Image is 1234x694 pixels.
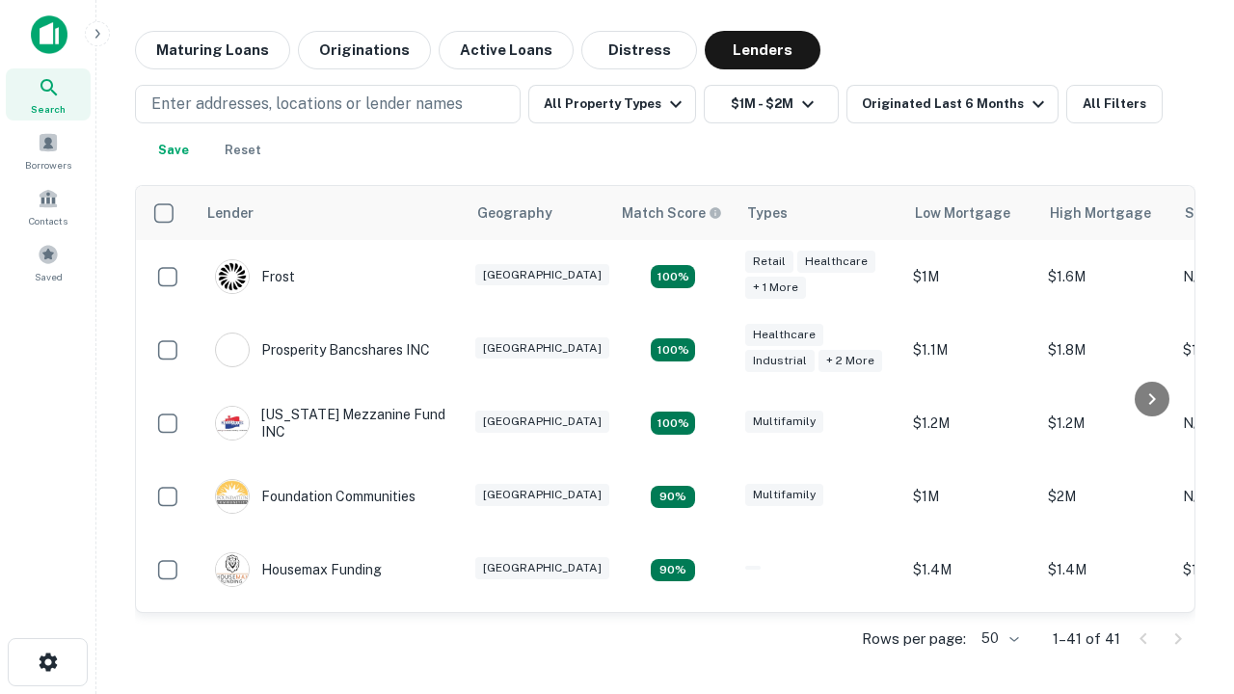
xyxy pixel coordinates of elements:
h6: Match Score [622,202,718,224]
div: Healthcare [745,324,823,346]
div: [GEOGRAPHIC_DATA] [475,337,609,360]
div: Matching Properties: 8, hasApolloMatch: undefined [651,338,695,361]
button: Maturing Loans [135,31,290,69]
div: Matching Properties: 5, hasApolloMatch: undefined [651,412,695,435]
button: Reset [212,131,274,170]
a: Contacts [6,180,91,232]
div: Matching Properties: 5, hasApolloMatch: undefined [651,265,695,288]
p: Enter addresses, locations or lender names [151,93,463,116]
img: capitalize-icon.png [31,15,67,54]
td: $2M [1038,460,1173,533]
div: Healthcare [797,251,875,273]
th: Geography [466,186,610,240]
button: Distress [581,31,697,69]
button: Originations [298,31,431,69]
td: $1M [903,240,1038,313]
button: Lenders [705,31,820,69]
div: Lender [207,201,254,225]
div: [GEOGRAPHIC_DATA] [475,557,609,579]
span: Borrowers [25,157,71,173]
div: Housemax Funding [215,552,382,587]
button: $1M - $2M [704,85,839,123]
div: + 2 more [818,350,882,372]
div: Originated Last 6 Months [862,93,1050,116]
button: All Filters [1066,85,1163,123]
td: $1.6M [1038,606,1173,680]
td: $1.2M [1038,387,1173,460]
td: $1.2M [903,387,1038,460]
a: Search [6,68,91,120]
div: Prosperity Bancshares INC [215,333,430,367]
div: + 1 more [745,277,806,299]
div: [GEOGRAPHIC_DATA] [475,484,609,506]
a: Borrowers [6,124,91,176]
td: $1.6M [1038,240,1173,313]
button: All Property Types [528,85,696,123]
div: Frost [215,259,295,294]
div: [US_STATE] Mezzanine Fund INC [215,406,446,440]
div: Capitalize uses an advanced AI algorithm to match your search with the best lender. The match sco... [622,202,722,224]
div: [GEOGRAPHIC_DATA] [475,264,609,286]
td: $1.1M [903,313,1038,387]
span: Search [31,101,66,117]
img: picture [216,334,249,366]
div: Retail [745,251,793,273]
button: Enter addresses, locations or lender names [135,85,521,123]
div: Low Mortgage [915,201,1010,225]
div: Types [747,201,788,225]
th: Types [736,186,903,240]
span: Contacts [29,213,67,228]
div: 50 [974,625,1022,653]
td: $1.4M [903,606,1038,680]
td: $1M [903,460,1038,533]
button: Save your search to get updates of matches that match your search criteria. [143,131,204,170]
span: Saved [35,269,63,284]
div: Industrial [745,350,815,372]
div: Matching Properties: 4, hasApolloMatch: undefined [651,559,695,582]
td: $1.8M [1038,313,1173,387]
th: Low Mortgage [903,186,1038,240]
img: picture [216,480,249,513]
div: Foundation Communities [215,479,416,514]
p: Rows per page: [862,627,966,651]
td: $1.4M [903,533,1038,606]
td: $1.4M [1038,533,1173,606]
div: Multifamily [745,484,823,506]
button: Originated Last 6 Months [846,85,1059,123]
th: Capitalize uses an advanced AI algorithm to match your search with the best lender. The match sco... [610,186,736,240]
button: Active Loans [439,31,574,69]
img: picture [216,260,249,293]
div: High Mortgage [1050,201,1151,225]
th: High Mortgage [1038,186,1173,240]
div: Geography [477,201,552,225]
div: Multifamily [745,411,823,433]
div: Matching Properties: 4, hasApolloMatch: undefined [651,486,695,509]
p: 1–41 of 41 [1053,627,1120,651]
div: [GEOGRAPHIC_DATA] [475,411,609,433]
iframe: Chat Widget [1138,540,1234,632]
img: picture [216,407,249,440]
a: Saved [6,236,91,288]
img: picture [216,553,249,586]
th: Lender [196,186,466,240]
